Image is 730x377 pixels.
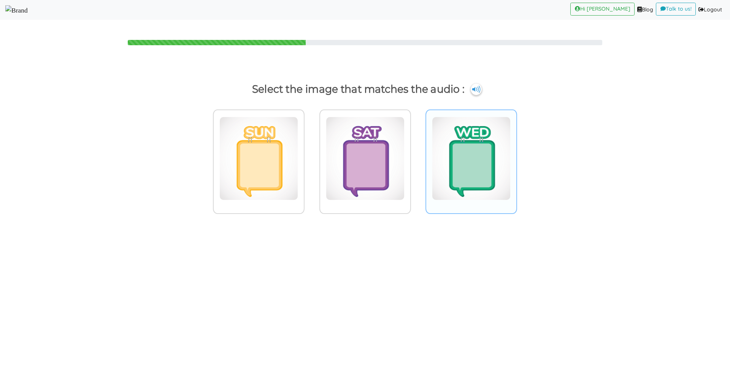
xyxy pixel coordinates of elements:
[326,117,405,200] img: saturday-purple-dg.png
[656,3,696,16] a: Talk to us!
[570,3,635,16] a: Hi [PERSON_NAME]
[432,117,511,200] img: wednesday-green-dg.png
[18,80,712,98] p: Select the image that matches the audio :
[5,5,28,15] img: Select Course Page
[696,3,725,17] a: Logout
[219,117,298,200] img: sunday-yellow-dg.png
[471,84,482,95] img: cuNL5YgAAAABJRU5ErkJggg==
[635,3,656,17] a: Blog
